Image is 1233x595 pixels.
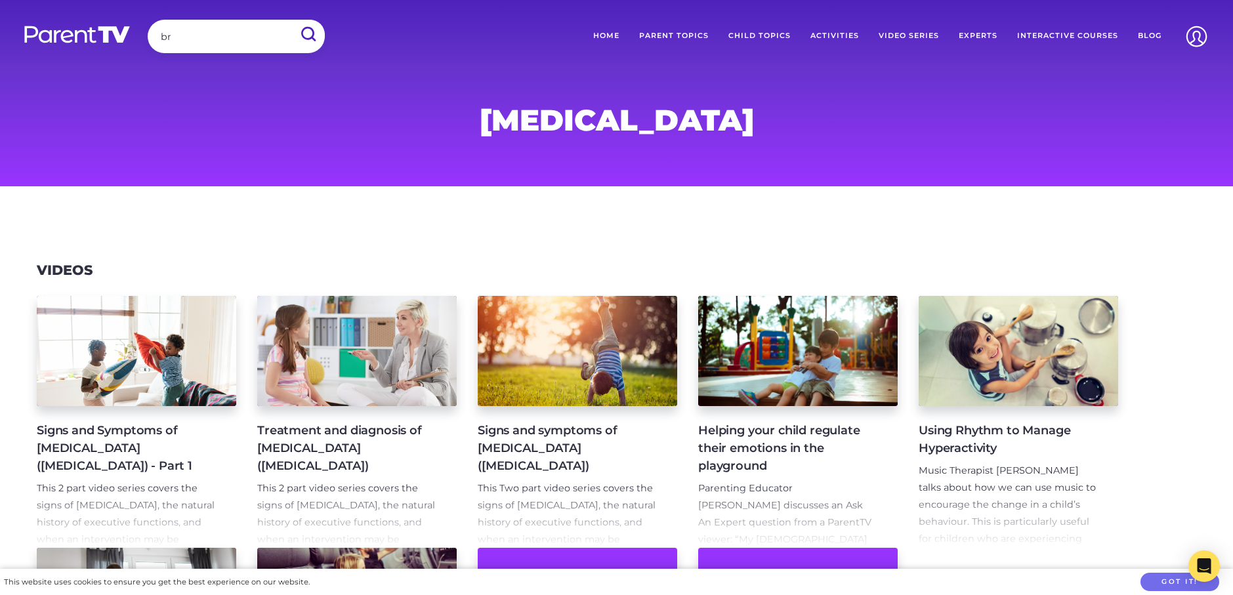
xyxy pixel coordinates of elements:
[257,296,457,548] a: Treatment and diagnosis of [MEDICAL_DATA] ([MEDICAL_DATA]) This 2 part video series covers the si...
[37,262,93,279] h3: Videos
[257,422,436,475] h4: Treatment and diagnosis of [MEDICAL_DATA] ([MEDICAL_DATA])
[1180,20,1213,53] img: Account
[869,20,949,52] a: Video Series
[919,422,1097,457] h4: Using Rhythm to Manage Hyperactivity
[37,480,215,565] p: This 2 part video series covers the signs of [MEDICAL_DATA], the natural history of executive fun...
[257,480,436,565] p: This 2 part video series covers the signs of [MEDICAL_DATA], the natural history of executive fun...
[719,20,801,52] a: Child Topics
[698,422,877,475] h4: Helping your child regulate their emotions in the playground
[919,462,1097,565] p: Music Therapist [PERSON_NAME] talks about how we can use music to encourage the change in a child...
[949,20,1007,52] a: Experts
[478,480,656,565] p: This Two part video series covers the signs of [MEDICAL_DATA], the natural history of executive f...
[629,20,719,52] a: Parent Topics
[478,296,677,548] a: Signs and symptoms of [MEDICAL_DATA] ([MEDICAL_DATA]) This Two part video series covers the signs...
[1007,20,1128,52] a: Interactive Courses
[291,20,325,49] input: Submit
[583,20,629,52] a: Home
[4,575,310,589] div: This website uses cookies to ensure you get the best experience on our website.
[301,107,933,133] h1: [MEDICAL_DATA]
[919,296,1118,548] a: Using Rhythm to Manage Hyperactivity Music Therapist [PERSON_NAME] talks about how we can use mus...
[698,296,898,548] a: Helping your child regulate their emotions in the playground Parenting Educator [PERSON_NAME] dis...
[37,422,215,475] h4: Signs and Symptoms of [MEDICAL_DATA] ([MEDICAL_DATA]) - Part 1
[1128,20,1171,52] a: Blog
[1188,550,1220,582] div: Open Intercom Messenger
[478,422,656,475] h4: Signs and symptoms of [MEDICAL_DATA] ([MEDICAL_DATA])
[801,20,869,52] a: Activities
[23,25,131,44] img: parenttv-logo-white.4c85aaf.svg
[148,20,325,53] input: Search ParentTV
[1140,573,1219,592] button: Got it!
[37,296,236,548] a: Signs and Symptoms of [MEDICAL_DATA] ([MEDICAL_DATA]) - Part 1 This 2 part video series covers th...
